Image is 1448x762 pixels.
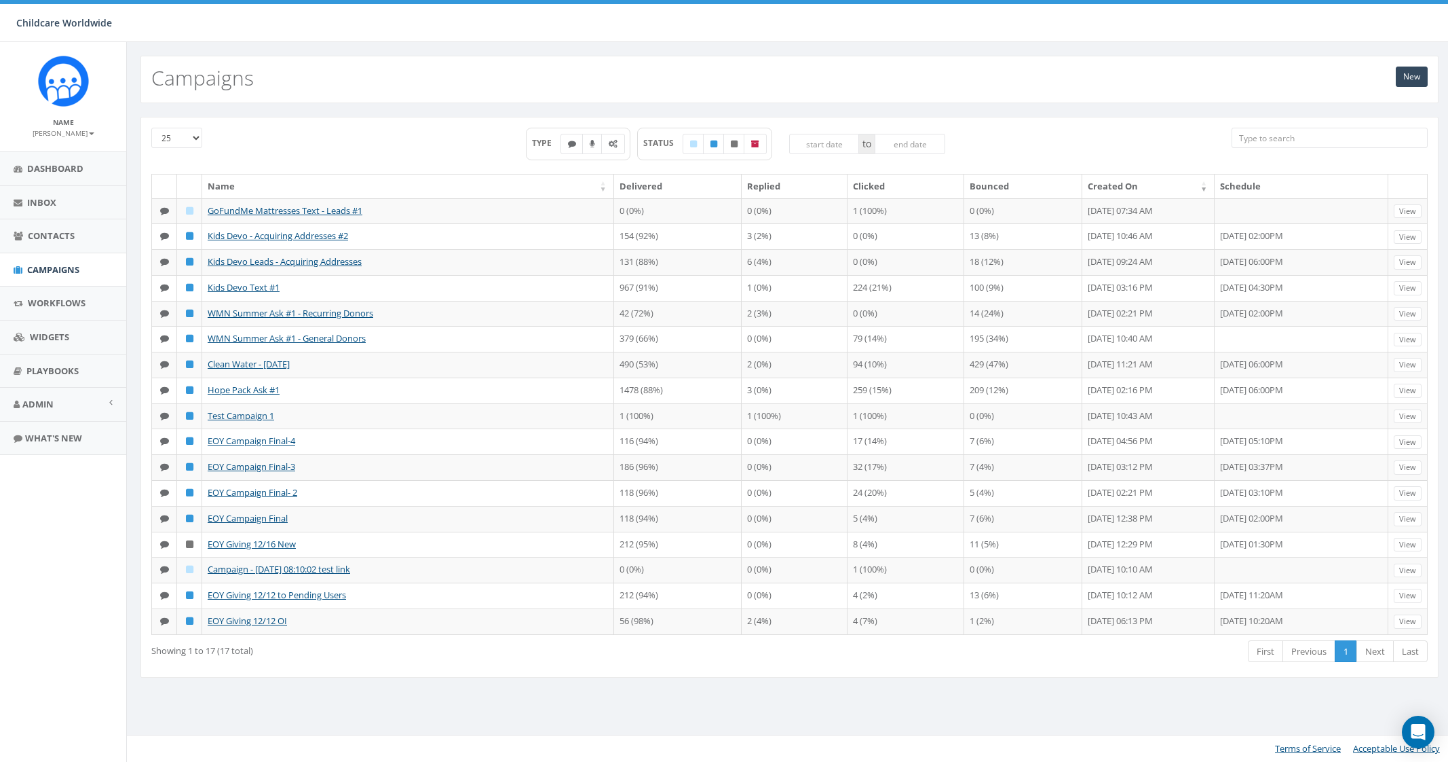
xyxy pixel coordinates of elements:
[186,232,193,240] i: Published
[847,378,964,403] td: 259 (15%)
[27,264,79,276] span: Campaigns
[614,609,742,634] td: 56 (98%)
[1215,249,1388,275] td: [DATE] 06:00PM
[186,309,193,318] i: Published
[703,134,725,154] label: Published
[964,557,1082,583] td: 0 (0%)
[186,514,193,523] i: Published
[742,532,847,558] td: 0 (0%)
[847,403,964,429] td: 1 (100%)
[208,255,362,268] a: Kids Devo Leads - Acquiring Addresses
[1215,429,1388,454] td: [DATE] 05:10PM
[847,198,964,224] td: 1 (100%)
[1402,716,1434,748] div: Open Intercom Messenger
[742,480,847,506] td: 0 (0%)
[964,378,1082,403] td: 209 (12%)
[847,583,964,609] td: 4 (2%)
[614,326,742,352] td: 379 (66%)
[208,358,290,370] a: Clean Water - [DATE]
[964,480,1082,506] td: 5 (4%)
[1394,486,1422,501] a: View
[847,532,964,558] td: 8 (4%)
[1394,230,1422,244] a: View
[614,480,742,506] td: 118 (96%)
[160,462,169,471] i: Text SMS
[731,140,738,148] i: Unpublished
[847,557,964,583] td: 1 (100%)
[1082,326,1215,352] td: [DATE] 10:40 AM
[160,206,169,215] i: Text SMS
[742,198,847,224] td: 0 (0%)
[1394,589,1422,603] a: View
[690,140,697,148] i: Draft
[1353,742,1440,755] a: Acceptable Use Policy
[1215,583,1388,609] td: [DATE] 11:20AM
[208,307,373,319] a: WMN Summer Ask #1 - Recurring Donors
[789,134,860,154] input: start date
[847,506,964,532] td: 5 (4%)
[847,454,964,480] td: 32 (17%)
[742,275,847,301] td: 1 (0%)
[964,223,1082,249] td: 13 (8%)
[186,334,193,343] i: Published
[614,352,742,378] td: 490 (53%)
[208,204,362,217] a: GoFundMe Mattresses Text - Leads #1
[1082,198,1215,224] td: [DATE] 07:34 AM
[1082,301,1215,327] td: [DATE] 02:21 PM
[532,137,561,149] span: TYPE
[1215,532,1388,558] td: [DATE] 01:30PM
[1394,435,1422,450] a: View
[847,175,964,198] th: Clicked
[1215,454,1388,480] td: [DATE] 03:37PM
[1215,275,1388,301] td: [DATE] 04:30PM
[1215,352,1388,378] td: [DATE] 06:00PM
[186,386,193,395] i: Published
[1082,480,1215,506] td: [DATE] 02:21 PM
[710,140,717,148] i: Published
[186,360,193,369] i: Published
[208,230,348,242] a: Kids Devo - Acquiring Addresses #2
[1215,301,1388,327] td: [DATE] 02:00PM
[1082,429,1215,454] td: [DATE] 04:56 PM
[1232,128,1427,148] input: Type to search
[742,609,847,634] td: 2 (4%)
[964,583,1082,609] td: 13 (6%)
[38,56,89,107] img: Rally_Corp_Icon.png
[208,538,296,550] a: EOY Giving 12/16 New
[614,275,742,301] td: 967 (91%)
[33,126,94,139] a: [PERSON_NAME]
[1394,615,1422,629] a: View
[160,412,169,420] i: Text SMS
[723,134,745,154] label: Unpublished
[160,540,169,549] i: Text SMS
[582,134,603,154] label: Ringless Voice Mail
[186,283,193,292] i: Published
[560,134,584,154] label: Text SMS
[847,249,964,275] td: 0 (0%)
[186,617,193,625] i: Published
[208,281,280,293] a: Kids Devo Text #1
[643,137,683,149] span: STATUS
[160,437,169,446] i: Text SMS
[964,429,1082,454] td: 7 (6%)
[208,615,287,627] a: EOY Giving 12/12 OI
[742,175,847,198] th: Replied
[590,140,595,148] i: Ringless Voice Mail
[614,175,742,198] th: Delivered
[1082,352,1215,378] td: [DATE] 11:21 AM
[1394,307,1422,321] a: View
[186,206,193,215] i: Draft
[186,462,193,471] i: Published
[964,609,1082,634] td: 1 (2%)
[742,249,847,275] td: 6 (4%)
[601,134,625,154] label: Automated Message
[208,589,346,601] a: EOY Giving 12/12 to Pending Users
[742,223,847,249] td: 3 (2%)
[742,378,847,403] td: 3 (0%)
[160,488,169,497] i: Text SMS
[186,437,193,446] i: Published
[186,540,193,549] i: Unpublished
[614,454,742,480] td: 186 (96%)
[742,583,847,609] td: 0 (0%)
[208,332,366,344] a: WMN Summer Ask #1 - General Donors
